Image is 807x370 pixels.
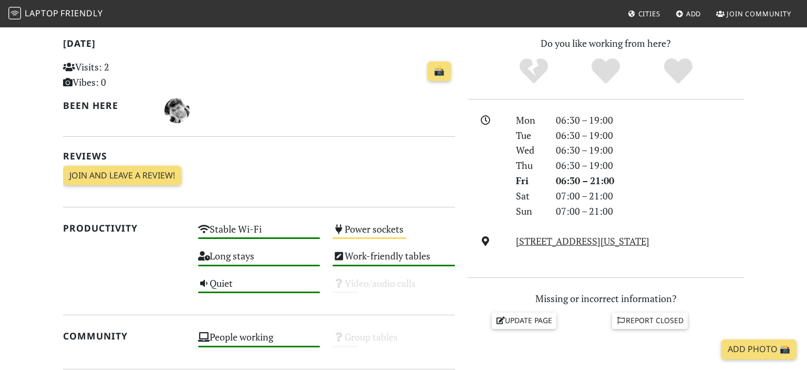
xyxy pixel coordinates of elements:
[510,128,550,143] div: Tue
[326,221,461,247] div: Power sockets
[192,247,327,274] div: Long stays
[550,128,750,143] div: 06:30 – 19:00
[60,7,102,19] span: Friendly
[510,143,550,158] div: Wed
[550,188,750,204] div: 07:00 – 21:00
[428,62,451,82] a: 📸
[63,59,185,90] p: Visits: 2 Vibes: 0
[164,103,190,116] span: Vlad Sitalo
[492,313,557,328] a: Update page
[192,275,327,302] div: Quiet
[326,247,461,274] div: Work-friendly tables
[63,100,152,111] h2: Been here
[516,235,649,247] a: [STREET_ADDRESS][US_STATE]
[510,113,550,128] div: Mon
[727,9,791,18] span: Join Community
[63,166,181,186] a: Join and leave a review!
[612,313,688,328] a: Report closed
[510,188,550,204] div: Sat
[326,275,461,302] div: Video/audio calls
[63,223,185,234] h2: Productivity
[550,143,750,158] div: 06:30 – 19:00
[192,221,327,247] div: Stable Wi-Fi
[63,331,185,342] h2: Community
[8,5,103,23] a: LaptopFriendly LaptopFriendly
[25,7,59,19] span: Laptop
[63,38,455,53] h2: [DATE]
[638,9,660,18] span: Cities
[550,158,750,173] div: 06:30 – 19:00
[686,9,701,18] span: Add
[510,204,550,219] div: Sun
[8,7,21,19] img: LaptopFriendly
[498,57,570,86] div: No
[468,291,744,306] p: Missing or incorrect information?
[624,4,665,23] a: Cities
[164,98,190,123] img: 2406-vlad.jpg
[570,57,642,86] div: Yes
[192,328,327,355] div: People working
[63,151,455,162] h2: Reviews
[550,173,750,188] div: 06:30 – 21:00
[550,113,750,128] div: 06:30 – 19:00
[468,36,744,51] p: Do you like working from here?
[510,158,550,173] div: Thu
[642,57,715,86] div: Definitely!
[712,4,795,23] a: Join Community
[326,328,461,355] div: Group tables
[550,204,750,219] div: 07:00 – 21:00
[510,173,550,188] div: Fri
[671,4,706,23] a: Add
